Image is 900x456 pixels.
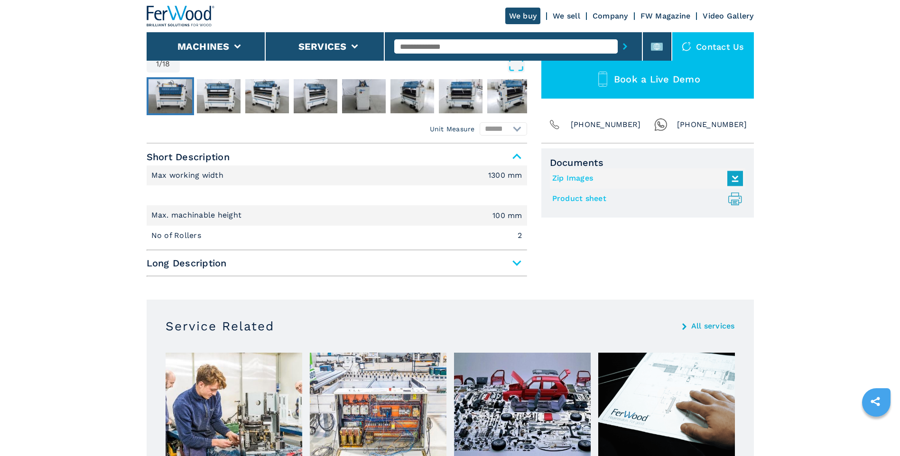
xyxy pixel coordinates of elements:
[197,79,241,113] img: fb7777e9de2f82b7062e47cb756990a1
[147,165,527,246] div: Short Description
[390,79,434,113] img: 86cfe447b68f369cc001ae3beae657b3
[505,8,541,24] a: We buy
[151,210,244,220] p: Max. machinable height
[552,171,738,186] a: Zip Images
[488,172,522,179] em: 1300 mm
[860,413,893,449] iframe: Chat
[691,322,735,330] a: All services
[340,77,388,115] button: Go to Slide 5
[342,79,386,113] img: efb312c437df8bbab52bcd5c265875d7
[541,60,754,99] button: Book a Live Demo
[147,148,527,165] span: Short Description
[553,11,580,20] a: We sell
[177,41,230,52] button: Machines
[492,212,522,219] em: 100 mm
[294,79,337,113] img: 9cb4ffad1bd31a139ef47a8226328de8
[147,77,194,115] button: Go to Slide 1
[243,77,291,115] button: Go to Slide 3
[430,124,475,134] em: Unit Measure
[245,79,289,113] img: 543b1c61c3540208dc4d9ef776815d3e
[548,118,561,131] img: Phone
[863,390,887,413] a: sharethis
[147,6,215,27] img: Ferwood
[195,77,242,115] button: Go to Slide 2
[487,79,531,113] img: 8fbcaf247558e4d958eaad125f96cb27
[439,79,482,113] img: 4a4547d321646e32492165f325bf2067
[292,77,339,115] button: Go to Slide 4
[159,60,162,68] span: /
[552,191,738,207] a: Product sheet
[147,255,527,272] span: Long Description
[518,232,522,239] em: 2
[571,118,641,131] span: [PHONE_NUMBER]
[550,157,745,168] span: Documents
[298,41,347,52] button: Services
[614,73,700,85] span: Book a Live Demo
[147,77,527,115] nav: Thumbnail Navigation
[593,11,628,20] a: Company
[485,77,533,115] button: Go to Slide 8
[654,118,668,131] img: Whatsapp
[618,36,632,57] button: submit-button
[148,79,192,113] img: 22c0b624fab3b31e92115251825a210a
[672,32,754,61] div: Contact us
[677,118,747,131] span: [PHONE_NUMBER]
[151,230,204,241] p: No of Rollers
[156,60,159,68] span: 1
[389,77,436,115] button: Go to Slide 6
[182,55,525,73] button: Open Fullscreen
[703,11,753,20] a: Video Gallery
[166,319,274,334] h3: Service Related
[682,42,691,51] img: Contact us
[151,170,226,181] p: Max working width
[437,77,484,115] button: Go to Slide 7
[162,60,170,68] span: 18
[640,11,691,20] a: FW Magazine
